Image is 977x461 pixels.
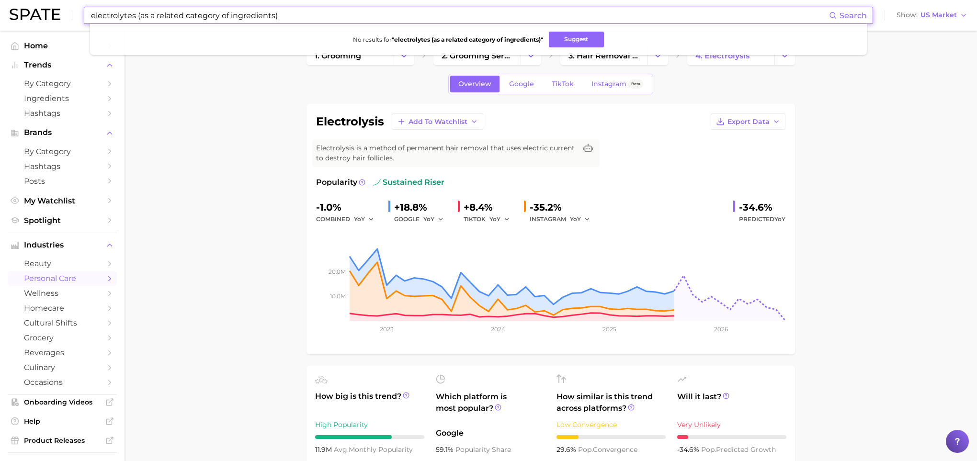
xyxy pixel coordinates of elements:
span: Which platform is most popular? [436,391,545,423]
span: Beta [631,80,640,88]
a: 3. hair removal services & treatments [560,46,648,65]
a: cultural shifts [8,315,117,330]
span: US Market [920,12,957,18]
img: SPATE [10,9,60,20]
a: Help [8,414,117,428]
span: Trends [24,61,101,69]
span: Industries [24,241,101,249]
button: YoY [570,214,591,225]
a: Hashtags [8,159,117,174]
span: Hashtags [24,162,101,171]
span: Home [24,41,101,50]
span: No results for [353,36,543,43]
h1: electrolysis [316,116,384,127]
a: occasions [8,375,117,390]
span: Help [24,417,101,426]
div: -34.6% [739,200,785,215]
span: culinary [24,363,101,372]
a: personal care [8,271,117,286]
span: Search [840,11,867,20]
button: Change Category [774,46,795,65]
span: beauty [24,259,101,268]
span: Product Releases [24,436,101,445]
div: GOOGLE [394,214,450,225]
tspan: 2025 [602,326,616,333]
button: Change Category [394,46,414,65]
span: Ingredients [24,94,101,103]
span: How big is this trend? [315,391,424,414]
span: occasions [24,378,101,387]
a: homecare [8,301,117,315]
span: 4. electrolysis [695,51,750,60]
a: 2. grooming services [433,46,521,65]
button: Trends [8,58,117,72]
button: Industries [8,238,117,252]
span: 29.6% [557,445,578,454]
span: YoY [423,215,434,223]
div: 2 / 10 [557,435,666,439]
a: Posts [8,174,117,189]
span: Instagram [591,80,626,88]
button: Change Category [648,46,668,65]
abbr: popularity index [578,445,593,454]
span: YoY [354,215,365,223]
span: TikTok [552,80,574,88]
span: My Watchlist [24,196,101,205]
a: Google [501,76,542,92]
span: YoY [570,215,581,223]
span: by Category [24,147,101,156]
span: cultural shifts [24,318,101,327]
button: YoY [423,214,444,225]
div: -35.2% [530,200,597,215]
span: How similar is this trend across platforms? [557,391,666,414]
img: sustained riser [373,179,381,186]
div: +18.8% [394,200,450,215]
a: Onboarding Videos [8,395,117,409]
a: Spotlight [8,213,117,228]
a: 4. electrolysis [687,46,774,65]
button: YoY [489,214,510,225]
span: Will it last? [677,391,786,414]
abbr: popularity index [701,445,716,454]
input: Search here for a brand, industry, or ingredient [90,7,829,23]
a: 1. grooming [307,46,394,65]
span: 2. grooming services [442,51,512,60]
a: Hashtags [8,106,117,121]
div: 7 / 10 [315,435,424,439]
span: YoY [489,215,500,223]
a: Overview [450,76,500,92]
a: culinary [8,360,117,375]
span: convergence [578,445,637,454]
div: -1.0% [316,200,381,215]
div: +8.4% [464,200,516,215]
button: Brands [8,125,117,140]
span: 59.1% [436,445,455,454]
a: TikTok [544,76,582,92]
button: Change Category [521,46,541,65]
div: INSTAGRAM [530,214,597,225]
span: Spotlight [24,216,101,225]
span: popularity share [455,445,511,454]
strong: " electrolytes (as a related category of ingredients) " [392,36,543,43]
button: Add to Watchlist [392,113,483,130]
tspan: 2026 [714,326,728,333]
span: grocery [24,333,101,342]
span: Posts [24,177,101,186]
span: 11.9m [315,445,334,454]
span: Hashtags [24,109,101,118]
span: Popularity [316,177,357,188]
a: beauty [8,256,117,271]
div: TIKTOK [464,214,516,225]
span: beverages [24,348,101,357]
a: grocery [8,330,117,345]
span: Electrolysis is a method of permanent hair removal that uses electric current to destroy hair fol... [316,143,577,163]
span: Add to Watchlist [409,118,467,126]
span: Google [509,80,534,88]
span: -34.6% [677,445,701,454]
span: Google [436,427,545,439]
button: ShowUS Market [894,9,970,22]
a: My Watchlist [8,193,117,208]
a: by Category [8,76,117,91]
div: High Popularity [315,419,424,430]
span: wellness [24,289,101,298]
